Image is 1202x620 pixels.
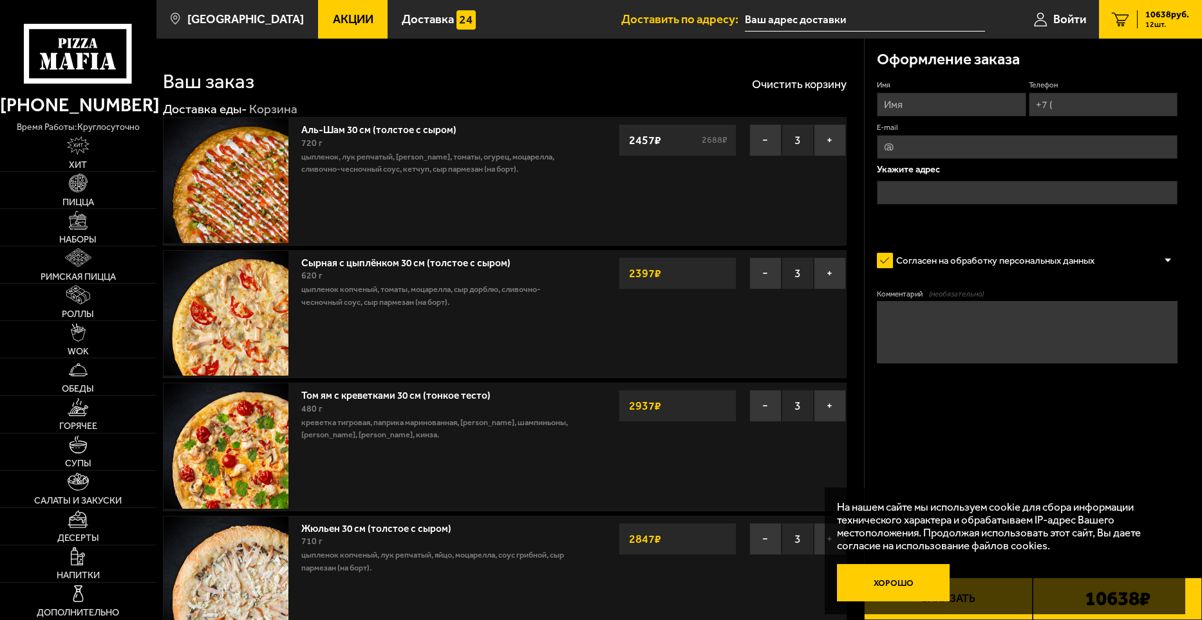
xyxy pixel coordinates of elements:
button: + [814,523,846,555]
button: + [814,390,846,422]
span: Горячее [59,421,97,430]
strong: 2937 ₽ [626,394,664,418]
button: − [749,124,782,156]
span: Супы [65,459,91,468]
p: цыпленок копченый, лук репчатый, яйцо, моцарелла, соус грибной, сыр пармезан (на борт). [301,549,579,574]
span: 10638 руб. [1145,10,1189,19]
input: +7 ( [1029,93,1178,116]
span: Салаты и закуски [34,496,122,505]
p: креветка тигровая, паприка маринованная, [PERSON_NAME], шампиньоны, [PERSON_NAME], [PERSON_NAME],... [301,416,579,441]
span: 12 шт. [1145,21,1189,28]
label: Комментарий [877,289,1178,299]
button: − [749,390,782,422]
span: 3 [782,257,814,289]
span: Войти [1053,14,1086,26]
a: Жюльен 30 см (толстое с сыром) [301,518,464,534]
h3: Оформление заказа [877,51,1020,67]
span: Обеды [62,384,94,393]
span: 3 [782,523,814,555]
strong: 2397 ₽ [626,261,664,286]
span: Наборы [59,235,97,244]
p: цыпленок копченый, томаты, моцарелла, сыр дорблю, сливочно-чесночный соус, сыр пармезан (на борт). [301,283,579,308]
label: Согласен на обработку персональных данных [877,248,1107,273]
span: [GEOGRAPHIC_DATA] [187,14,304,26]
a: Сырная с цыплёнком 30 см (толстое с сыром) [301,253,523,269]
span: 620 г [301,270,323,281]
button: + [814,124,846,156]
label: E-mail [877,122,1178,132]
strong: 2847 ₽ [626,527,664,551]
span: Дополнительно [37,608,119,617]
span: Акции [333,14,373,26]
input: Имя [877,93,1026,116]
span: 3 [782,124,814,156]
button: Очистить корзину [752,78,847,90]
span: Доставить по адресу: [621,14,745,26]
span: Доставка [402,14,454,26]
input: Ваш адрес доставки [745,8,985,32]
span: Роллы [62,309,94,318]
span: (необязательно) [929,289,984,299]
button: + [814,257,846,289]
span: 720 г [301,138,323,149]
input: @ [877,135,1178,159]
p: цыпленок, лук репчатый, [PERSON_NAME], томаты, огурец, моцарелла, сливочно-чесночный соус, кетчуп... [301,150,579,176]
a: Аль-Шам 30 см (толстое с сыром) [301,120,469,136]
span: 3 [782,390,814,422]
h1: Ваш заказ [163,71,254,91]
button: − [749,523,782,555]
span: Римская пицца [41,272,116,281]
label: Имя [877,80,1026,90]
span: Хит [69,160,87,169]
button: − [749,257,782,289]
span: 480 г [301,403,323,414]
p: На нашем сайте мы используем cookie для сбора информации технического характера и обрабатываем IP... [837,500,1165,552]
a: Том ям с креветками 30 см (тонкое тесто) [301,385,503,401]
span: Пицца [62,197,94,206]
button: Хорошо [837,564,950,601]
img: 15daf4d41897b9f0e9f617042186c801.svg [456,10,475,29]
span: Напитки [57,570,100,579]
span: 710 г [301,536,323,547]
span: WOK [68,347,89,356]
p: Укажите адрес [877,165,1178,174]
s: 2688 ₽ [700,136,729,145]
label: Телефон [1029,80,1178,90]
span: Десерты [57,533,99,542]
strong: 2457 ₽ [626,128,664,152]
div: Корзина [249,101,297,117]
a: Доставка еды- [163,102,247,116]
